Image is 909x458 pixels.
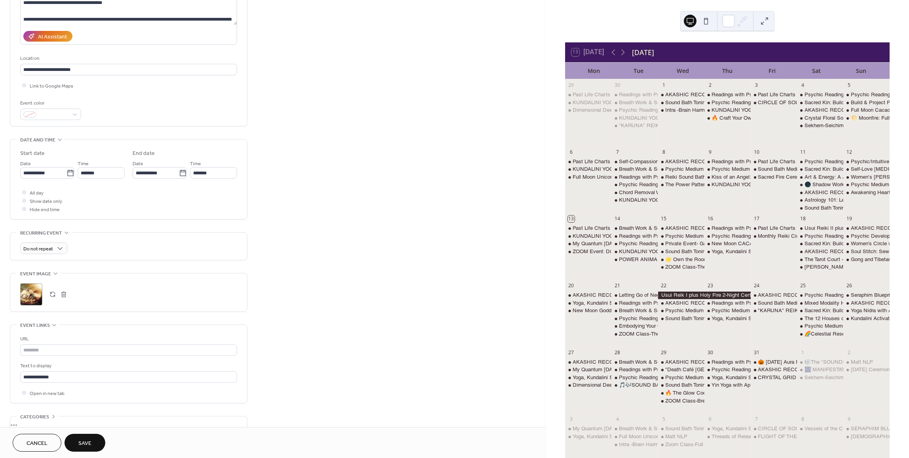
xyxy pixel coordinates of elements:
[619,122,853,129] div: "KARUNA" REIKI DRUMMING CIRCLE and Chants with [MEDICAL_DATA] with [PERSON_NAME]
[619,99,763,106] div: Breath Work & Sound Bath Meditation with [PERSON_NAME]
[665,107,803,114] div: Intra -Brain Harmonizing Meditation with [PERSON_NAME]
[665,359,865,366] div: AKASHIC RECORDS READING with [PERSON_NAME] (& Other Psychic Services)
[568,149,575,155] div: 6
[797,181,843,188] div: 🌑 Shadow Work: Healing the Wounds of the Soul with Shay
[665,300,865,307] div: AKASHIC RECORDS READING with [PERSON_NAME] (& Other Psychic Services)
[13,434,61,452] button: Cancel
[573,359,772,366] div: AKASHIC RECORDS READING with [PERSON_NAME] (& Other Psychic Services)
[20,99,80,107] div: Event color
[619,174,737,181] div: Readings with Psychic Medium [PERSON_NAME]
[565,248,611,255] div: ZOOM Event: Dimensional Deep Dive with the Council -CHANNELING with Karen
[190,160,201,168] span: Time
[619,166,763,173] div: Breath Work & Sound Bath Meditation with [PERSON_NAME]
[797,197,843,204] div: Astrology 101: Learning Your Sun Sign with Leeza
[707,216,714,222] div: 16
[665,225,865,232] div: AKASHIC RECORDS READING with [PERSON_NAME] (& Other Psychic Services)
[797,174,843,181] div: Art & Energy: A Journey of Self-Discovery with Valeri
[619,330,758,338] div: ZOOM Class-The New Moon Portal with [PERSON_NAME]
[573,174,670,181] div: Full Moon Unicorn Reiki Circle with Leeza
[20,149,45,158] div: Start date
[23,244,53,254] span: Do not repeat
[658,256,704,263] div: 🌟 Own the Room Curated Presence & Influence with Matthew Boyd C.Ht
[665,248,865,255] div: Sound Bath Toning Meditation with Singing Bowls & Channeled Light Language & Song
[573,166,617,173] div: KUNDALINI YOGA
[658,158,704,165] div: AKASHIC RECORDS READING with Valeri (& Other Psychic Services)
[707,149,714,155] div: 9
[846,282,852,289] div: 26
[614,149,621,155] div: 7
[799,282,806,289] div: 25
[704,114,751,122] div: 🔥 Craft Your Own Intention Candle A Cozy, Witchy Candle-Making Workshop with Ellowynn
[658,263,704,271] div: ZOOM Class-The Veil Between Worlds with Noella
[658,91,704,98] div: AKASHIC RECORDS READING with Valeri (& Other Psychic Services)
[797,300,843,307] div: Mixed Modality Healing Circle with Valeri & June
[619,359,763,366] div: Breath Work & Sound Bath Meditation with [PERSON_NAME]
[799,349,806,356] div: 1
[751,225,797,232] div: Past Life Charts or Oracle Readings with April Azzolino
[573,91,713,98] div: Past Life Charts or Oracle Readings with [PERSON_NAME]
[797,158,843,165] div: Psychic Readings Floor Day with Gayla!!
[133,149,155,158] div: End date
[707,82,714,88] div: 2
[619,240,745,247] div: Psychic Readings Floor Day with [PERSON_NAME]!!
[665,315,865,322] div: Sound Bath Toning Meditation with Singing Bowls & Channeled Light Language & Song
[20,321,50,330] span: Event links
[30,189,44,197] span: All day
[573,233,617,240] div: KUNDALINI YOGA
[797,323,843,330] div: Psychic Medium Floor Day with Crista
[611,225,658,232] div: Breath Work & Sound Bath Meditation with Karen
[632,47,654,57] div: [DATE]
[665,91,865,98] div: AKASHIC RECORDS READING with [PERSON_NAME] (& Other Psychic Services)
[665,307,799,314] div: Psychic Medium Floor Day with [DEMOGRAPHIC_DATA]
[614,216,621,222] div: 14
[665,99,865,106] div: Sound Bath Toning Meditation with Singing Bowls & Channeled Light Language & Song
[704,248,751,255] div: Yoga, Kundalini Sacred Flow ✨
[843,315,890,322] div: Kundalini Activation with Noella
[843,307,890,314] div: Yoga Nidra with April
[611,114,658,122] div: KUNDALINI YOGA
[658,225,704,232] div: AKASHIC RECORDS READING with Valeri (& Other Psychic Services)
[611,330,658,338] div: ZOOM Class-The New Moon Portal with Noella
[20,54,235,63] div: Location
[843,300,890,307] div: AKASHIC RECORDS READING with Valeri (& Other Psychic Services)
[568,82,575,88] div: 29
[758,225,898,232] div: Past Life Charts or Oracle Readings with [PERSON_NAME]
[753,149,760,155] div: 10
[611,197,658,204] div: KUNDALINI YOGA
[38,33,67,41] div: AI Assistant
[751,300,797,307] div: Sound Bath Meditation! with Kelli
[573,300,646,307] div: Yoga, Kundalini Sacred Flow ✨
[65,434,105,452] button: Save
[705,63,750,79] div: Thu
[797,248,843,255] div: AKASHIC RECORDS READING with Valeri (& Other Psychic Services)
[660,349,667,356] div: 29
[611,122,658,129] div: "KARUNA" REIKI DRUMMING CIRCLE and Chants with Holy Fire with Debbie
[839,63,883,79] div: Sun
[573,248,794,255] div: ZOOM Event: Dimensional Deep Dive with the Council -CHANNELING with [PERSON_NAME]
[704,300,751,307] div: Readings with Psychic Medium Ashley Jodra
[133,160,143,168] span: Date
[751,233,797,240] div: Monthly Reiki Circle and Meditation
[704,225,751,232] div: Readings with Psychic Medium Ashley Jodra
[20,136,55,144] span: Date and time
[843,256,890,263] div: Gong and Tibetan Sound Bowls Bath: Heart Chakra Cleanse
[616,63,661,79] div: Tue
[712,359,830,366] div: Readings with Psychic Medium [PERSON_NAME]
[611,248,658,255] div: KUNDALINI YOGA
[565,158,611,165] div: Past Life Charts or Oracle Readings with April Azzolino
[751,99,797,106] div: CIRCLE OF SOUND
[751,166,797,173] div: Sound Bath Meditation! with Kelli
[573,240,787,247] div: My Quantum [DATE]- Raising your Consciousness- 3-Day Workshop with [PERSON_NAME]
[565,240,611,247] div: My Quantum Ascension- Raising your Consciousness- 3-Day Workshop with Rose
[619,256,819,263] div: POWER ANIMAL Spirits: A [DEMOGRAPHIC_DATA] Journey with [PERSON_NAME]
[619,114,663,122] div: KUNDALINI YOGA
[20,335,235,343] div: URL
[797,330,843,338] div: 🌈Celestial Reset: New Moon Reiki Chakra Sound Bath🌕 w/ Elowynn & Renee
[797,233,843,240] div: Psychic Readings Floor Day with Gayla!!
[565,292,611,299] div: AKASHIC RECORDS READING with Valeri (& Other Psychic Services)
[619,91,737,98] div: Readings with Psychic Medium [PERSON_NAME]
[665,158,865,165] div: AKASHIC RECORDS READING with [PERSON_NAME] (& Other Psychic Services)
[611,107,658,114] div: Psychic Readings Floor Day with Gayla!!
[843,166,890,173] div: Self-Love Lymphatic Drainage with April
[565,174,611,181] div: Full Moon Unicorn Reiki Circle with Leeza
